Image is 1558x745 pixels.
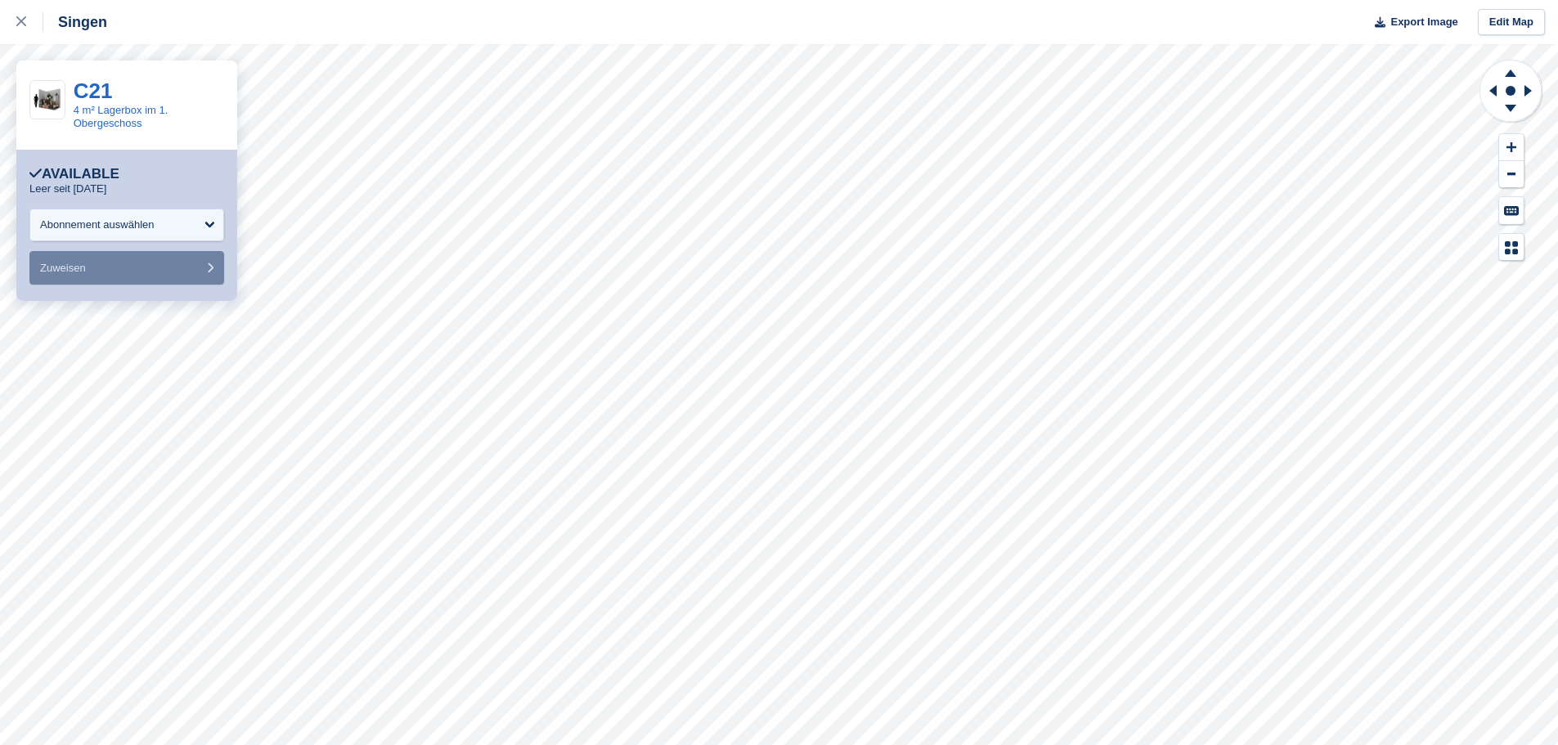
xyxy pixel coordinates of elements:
span: Export Image [1390,14,1457,30]
button: Zoom In [1499,134,1524,161]
button: Keyboard Shortcuts [1499,197,1524,224]
div: Available [29,166,119,182]
button: Zuweisen [29,251,224,285]
div: Abonnement auswählen [40,217,155,233]
a: 4 m² Lagerbox im 1. Obergeschoss [74,104,168,129]
a: Edit Map [1478,9,1545,36]
img: 40-sqft-unit.jpg [30,87,65,112]
a: C21 [74,79,113,103]
button: Export Image [1365,9,1458,36]
span: Zuweisen [40,262,86,274]
div: Singen [43,12,107,32]
button: Map Legend [1499,234,1524,261]
button: Zoom Out [1499,161,1524,188]
p: Leer seit [DATE] [29,182,106,195]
